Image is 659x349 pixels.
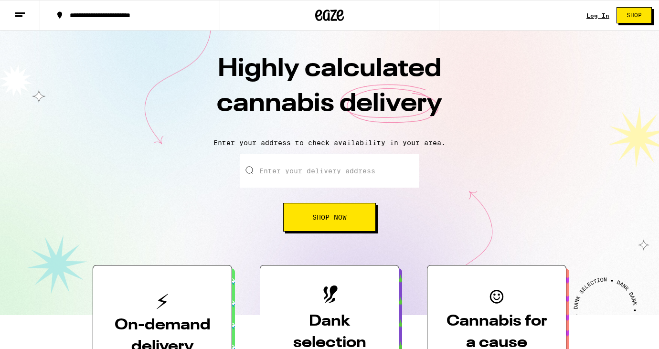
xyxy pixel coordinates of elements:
span: Shop Now [312,214,347,221]
button: Shop Now [283,203,376,232]
h1: Highly calculated cannabis delivery [162,52,497,131]
span: Shop [627,12,642,18]
a: Shop [609,7,659,23]
input: Enter your delivery address [240,154,419,188]
a: Log In [586,12,609,19]
p: Enter your address to check availability in your area. [10,139,649,147]
button: Shop [616,7,652,23]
